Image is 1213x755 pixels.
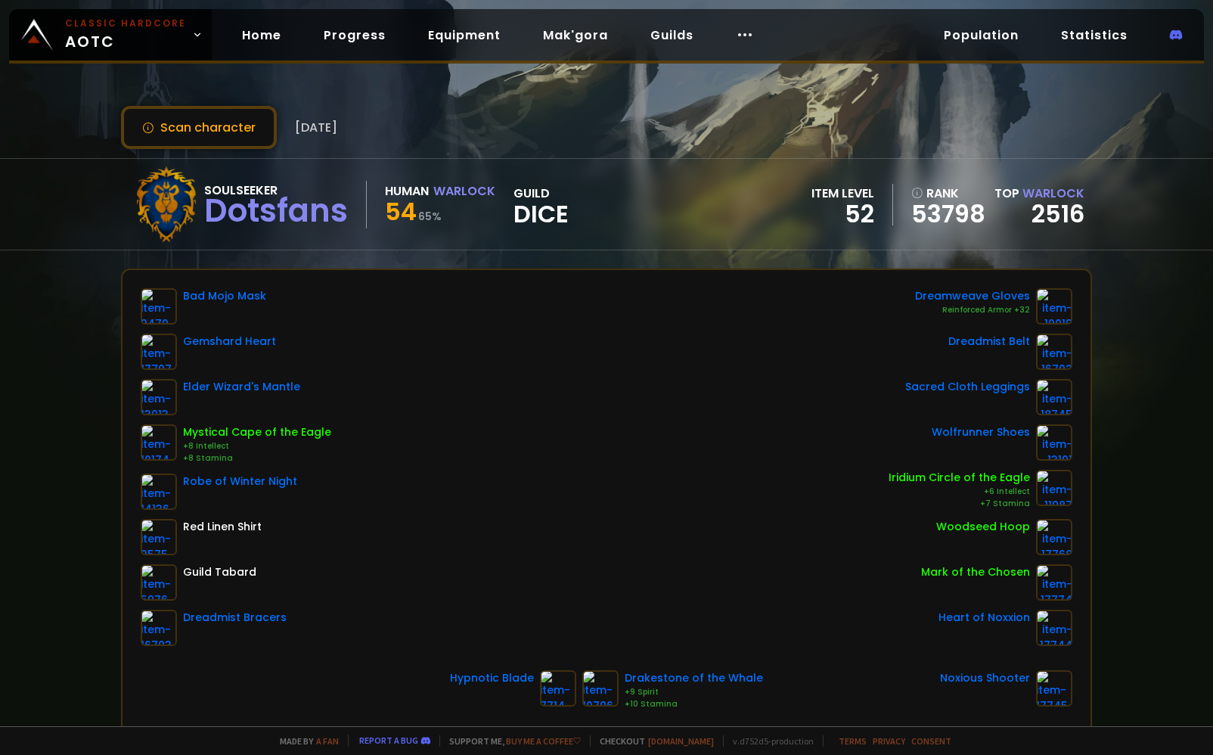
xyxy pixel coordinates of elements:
div: 52 [811,203,874,225]
div: Dreadmist Belt [948,334,1030,350]
div: Heart of Noxxion [938,610,1030,626]
div: Mystical Cape of the Eagle [183,424,331,440]
div: +8 Stamina [183,452,331,464]
a: Buy me a coffee [506,735,581,747]
div: Human [385,182,429,200]
a: Report a bug [359,735,418,746]
a: Privacy [873,735,905,747]
div: Sacred Cloth Leggings [905,379,1030,395]
div: Warlock [433,182,495,200]
a: 2516 [1032,197,1084,231]
span: Checkout [590,735,714,747]
img: item-2575 [141,519,177,555]
div: Iridium Circle of the Eagle [889,470,1030,486]
img: item-13101 [1036,424,1072,461]
div: +8 Intellect [183,440,331,452]
a: Consent [911,735,951,747]
img: item-18745 [1036,379,1072,415]
div: Drakestone of the Whale [625,670,763,686]
img: item-13013 [141,379,177,415]
img: item-17707 [141,334,177,370]
img: item-17768 [1036,519,1072,555]
div: Woodseed Hoop [936,519,1030,535]
small: 65 % [418,209,442,224]
img: item-9470 [141,288,177,325]
div: Dreamweave Gloves [915,288,1030,304]
div: item level [811,184,874,203]
img: item-10174 [141,424,177,461]
div: +10 Stamina [625,698,763,710]
span: 54 [385,194,417,228]
a: Home [230,20,293,51]
div: +7 Stamina [889,498,1030,510]
a: [DOMAIN_NAME] [648,735,714,747]
span: [DATE] [295,118,337,137]
span: Warlock [1022,185,1084,202]
img: item-17745 [1036,670,1072,707]
div: Red Linen Shirt [183,519,262,535]
button: Scan character [121,106,277,149]
div: Soulseeker [204,181,348,200]
div: +6 Intellect [889,486,1030,498]
span: Support me, [439,735,581,747]
span: Dice [513,203,569,225]
a: Mak'gora [531,20,620,51]
div: Dotsfans [204,200,348,222]
img: item-10019 [1036,288,1072,325]
div: guild [513,184,569,225]
a: 53798 [911,203,985,225]
div: rank [911,184,985,203]
a: Population [932,20,1031,51]
div: Mark of the Chosen [921,564,1030,580]
div: Gemshard Heart [183,334,276,350]
div: Bad Mojo Mask [183,288,266,304]
div: Noxious Shooter [940,670,1030,686]
small: Classic Hardcore [65,17,186,30]
a: a fan [316,735,339,747]
a: Equipment [416,20,513,51]
span: Made by [271,735,339,747]
div: Robe of Winter Night [183,474,297,489]
img: item-14136 [141,474,177,510]
span: AOTC [65,17,186,53]
div: Dreadmist Bracers [183,610,287,626]
div: Elder Wizard's Mantle [183,379,300,395]
img: item-17774 [1036,564,1072,601]
img: item-7714 [540,670,576,707]
div: Top [994,184,1084,203]
img: item-16702 [1036,334,1072,370]
a: Guilds [638,20,706,51]
div: Wolfrunner Shoes [932,424,1030,440]
img: item-16703 [141,610,177,646]
a: Classic HardcoreAOTC [9,9,212,61]
a: Progress [312,20,398,51]
a: Terms [839,735,867,747]
img: item-5976 [141,564,177,601]
a: Statistics [1049,20,1140,51]
img: item-17744 [1036,610,1072,646]
div: Reinforced Armor +32 [915,304,1030,316]
div: +9 Spirit [625,686,763,698]
img: item-11987 [1036,470,1072,506]
span: v. d752d5 - production [723,735,814,747]
img: item-10796 [582,670,619,707]
div: Guild Tabard [183,564,256,580]
div: Hypnotic Blade [450,670,534,686]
